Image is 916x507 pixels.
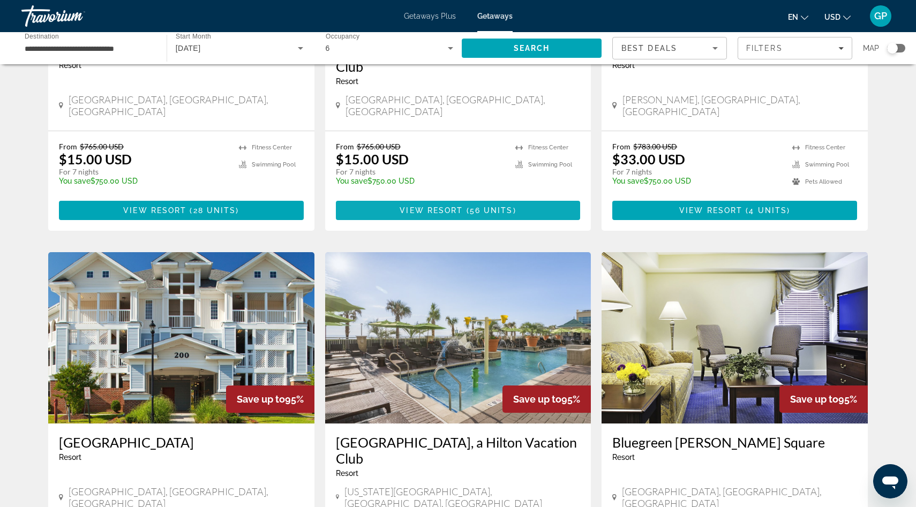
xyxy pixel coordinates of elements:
[612,453,635,461] span: Resort
[514,44,550,52] span: Search
[612,177,644,185] span: You save
[59,453,81,461] span: Resort
[59,142,77,151] span: From
[25,42,153,55] input: Select destination
[746,44,783,52] span: Filters
[749,206,787,215] span: 4 units
[336,142,354,151] span: From
[325,252,591,423] img: Ocean Beach Club, a Hilton Vacation Club
[59,177,91,185] span: You save
[874,11,887,21] span: GP
[123,206,186,215] span: View Resort
[805,161,849,168] span: Swimming Pool
[470,206,513,215] span: 56 units
[48,252,314,423] img: Parkside Williamsburg Resort
[326,44,330,52] span: 6
[621,44,677,52] span: Best Deals
[357,142,401,151] span: $765.00 USD
[477,12,513,20] a: Getaways
[336,77,358,86] span: Resort
[633,142,677,151] span: $783.00 USD
[59,167,228,177] p: For 7 nights
[237,394,285,405] span: Save up to
[612,201,857,220] button: View Resort(4 units)
[612,167,782,177] p: For 7 nights
[513,394,561,405] span: Save up to
[404,12,456,20] a: Getaways Plus
[80,142,124,151] span: $765.00 USD
[252,161,296,168] span: Swimming Pool
[69,94,304,117] span: [GEOGRAPHIC_DATA], [GEOGRAPHIC_DATA], [GEOGRAPHIC_DATA]
[805,144,845,151] span: Fitness Center
[252,144,292,151] span: Fitness Center
[824,13,840,21] span: USD
[621,42,718,55] mat-select: Sort by
[400,206,463,215] span: View Resort
[193,206,236,215] span: 28 units
[790,394,838,405] span: Save up to
[612,61,635,70] span: Resort
[59,201,304,220] button: View Resort(28 units)
[612,434,857,450] a: Bluegreen [PERSON_NAME] Square
[612,142,630,151] span: From
[59,434,304,450] a: [GEOGRAPHIC_DATA]
[528,144,568,151] span: Fitness Center
[779,385,868,413] div: 95%
[336,177,367,185] span: You save
[346,94,581,117] span: [GEOGRAPHIC_DATA], [GEOGRAPHIC_DATA], [GEOGRAPHIC_DATA]
[336,177,505,185] p: $750.00 USD
[59,151,132,167] p: $15.00 USD
[336,167,505,177] p: For 7 nights
[25,33,59,40] span: Destination
[59,61,81,70] span: Resort
[738,37,852,59] button: Filters
[186,206,239,215] span: ( )
[679,206,742,215] span: View Resort
[336,434,581,466] a: [GEOGRAPHIC_DATA], a Hilton Vacation Club
[226,385,314,413] div: 95%
[176,33,211,40] span: Start Month
[873,464,907,498] iframe: Button to launch messaging window
[602,252,868,423] img: Bluegreen Patrick Henry Square
[502,385,591,413] div: 95%
[742,206,790,215] span: ( )
[176,44,201,52] span: [DATE]
[21,2,129,30] a: Travorium
[622,94,857,117] span: [PERSON_NAME], [GEOGRAPHIC_DATA], [GEOGRAPHIC_DATA]
[59,177,228,185] p: $750.00 USD
[612,151,685,167] p: $33.00 USD
[336,469,358,478] span: Resort
[788,9,808,25] button: Change language
[463,206,516,215] span: ( )
[326,33,359,40] span: Occupancy
[336,201,581,220] button: View Resort(56 units)
[788,13,798,21] span: en
[863,41,879,56] span: Map
[824,9,851,25] button: Change currency
[336,151,409,167] p: $15.00 USD
[528,161,572,168] span: Swimming Pool
[805,178,842,185] span: Pets Allowed
[867,5,895,27] button: User Menu
[462,39,602,58] button: Search
[612,177,782,185] p: $750.00 USD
